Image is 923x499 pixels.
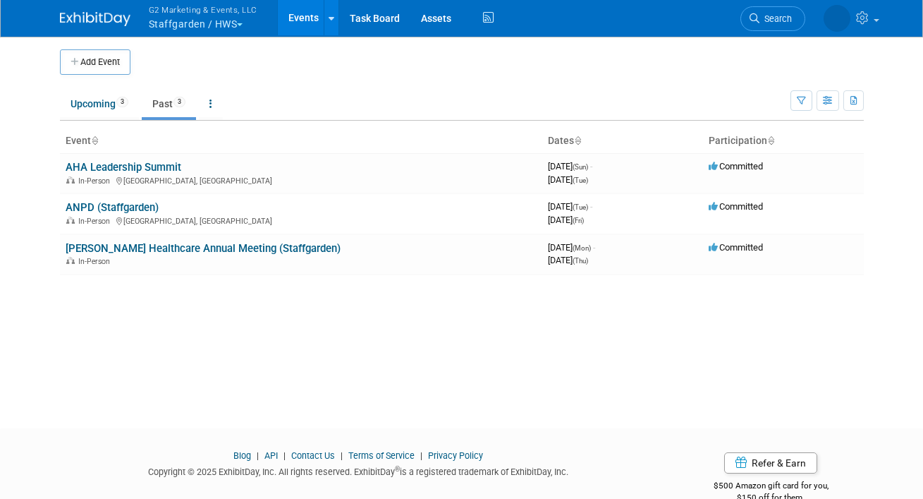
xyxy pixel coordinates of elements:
[709,242,763,253] span: Committed
[337,450,346,461] span: |
[142,90,196,117] a: Past3
[60,462,658,479] div: Copyright © 2025 ExhibitDay, Inc. All rights reserved. ExhibitDay is a registered trademark of Ex...
[233,450,251,461] a: Blog
[548,242,595,253] span: [DATE]
[573,257,588,265] span: (Thu)
[709,201,763,212] span: Committed
[291,450,335,461] a: Contact Us
[66,174,537,186] div: [GEOGRAPHIC_DATA], [GEOGRAPHIC_DATA]
[573,203,588,211] span: (Tue)
[395,465,400,473] sup: ®
[574,135,581,146] a: Sort by Start Date
[685,6,750,31] a: Search
[66,215,537,226] div: [GEOGRAPHIC_DATA], [GEOGRAPHIC_DATA]
[66,161,181,174] a: AHA Leadership Summit
[548,201,592,212] span: [DATE]
[703,129,864,153] th: Participation
[60,90,139,117] a: Upcoming3
[573,244,591,252] span: (Mon)
[78,176,114,186] span: In-Person
[573,163,588,171] span: (Sun)
[78,217,114,226] span: In-Person
[173,97,185,107] span: 3
[66,201,159,214] a: ANPD (Staffgarden)
[724,452,817,474] a: Refer & Earn
[709,161,763,172] span: Committed
[149,2,257,17] span: G2 Marketing & Events, LLC
[60,12,130,26] img: ExhibitDay
[264,450,278,461] a: API
[60,49,130,75] button: Add Event
[590,201,592,212] span: -
[573,217,584,224] span: (Fri)
[573,176,588,184] span: (Tue)
[590,161,592,172] span: -
[66,242,341,255] a: [PERSON_NAME] Healthcare Annual Meeting (Staffgarden)
[66,217,75,224] img: In-Person Event
[593,242,595,253] span: -
[548,255,588,265] span: [DATE]
[66,257,75,264] img: In-Person Event
[91,135,98,146] a: Sort by Event Name
[66,176,75,184] img: In-Person Event
[78,257,114,266] span: In-Person
[548,161,592,172] span: [DATE]
[542,129,703,153] th: Dates
[548,174,588,185] span: [DATE]
[428,450,483,461] a: Privacy Policy
[548,215,584,225] span: [DATE]
[704,13,736,24] span: Search
[417,450,426,461] span: |
[280,450,289,461] span: |
[60,129,542,153] th: Event
[116,97,128,107] span: 3
[253,450,262,461] span: |
[767,135,774,146] a: Sort by Participation Type
[348,450,415,461] a: Terms of Service
[768,8,850,23] img: Nora McQuillan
